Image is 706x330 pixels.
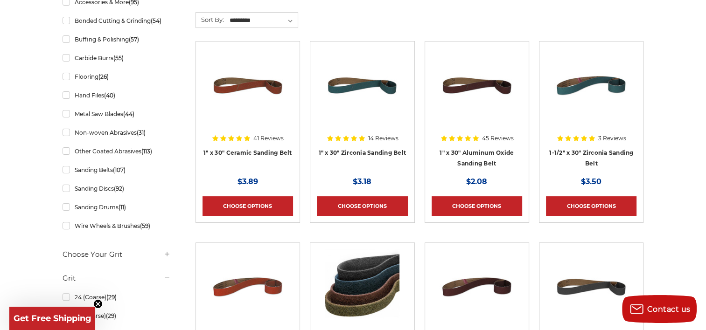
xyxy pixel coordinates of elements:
[317,48,407,138] a: 1" x 30" Zirconia File Belt
[317,196,407,216] a: Choose Options
[63,50,171,66] a: Carbide Burrs
[210,249,285,324] img: 1-1/2" x 30" Sanding Belt - Ceramic
[554,48,629,123] img: 1-1/2" x 30" Sanding Belt - Zirconia
[63,273,171,284] h5: Grit
[112,166,125,173] span: (107)
[325,48,399,123] img: 1" x 30" Zirconia File Belt
[353,177,371,186] span: $3.18
[546,48,636,138] a: 1-1/2" x 30" Sanding Belt - Zirconia
[63,13,171,29] a: Bonded Cutting & Grinding
[432,48,522,138] a: 1" x 30" Aluminum Oxide File Belt
[98,73,108,80] span: (26)
[482,136,514,141] span: 45 Reviews
[63,308,171,324] a: 36 (Coarse)
[368,136,398,141] span: 14 Reviews
[546,196,636,216] a: Choose Options
[63,143,171,159] a: Other Coated Abrasives
[105,312,116,319] span: (29)
[136,129,145,136] span: (31)
[63,162,171,178] a: Sanding Belts
[210,48,285,123] img: 1" x 30" Ceramic File Belt
[63,289,171,305] a: 24 (Coarse)
[549,149,633,167] a: 1-1/2" x 30" Zirconia Sanding Belt
[113,55,123,62] span: (55)
[440,48,514,123] img: 1" x 30" Aluminum Oxide File Belt
[203,196,293,216] a: Choose Options
[466,177,487,186] span: $2.08
[63,199,171,215] a: Sanding Drums
[440,249,514,324] img: 1-1/2" x 30" Sanding Belt - Aluminum Oxide
[253,136,284,141] span: 41 Reviews
[93,299,103,309] button: Close teaser
[325,249,399,324] img: 1.5"x30" Surface Conditioning Sanding Belts
[622,295,697,323] button: Contact us
[598,136,626,141] span: 3 Reviews
[63,87,171,103] a: Hand Files
[14,313,91,323] span: Get Free Shipping
[63,124,171,141] a: Non-woven Abrasives
[104,92,115,99] span: (40)
[432,196,522,216] a: Choose Options
[238,177,258,186] span: $3.89
[647,305,691,314] span: Contact us
[63,106,171,122] a: Metal Saw Blades
[196,13,224,27] label: Sort By:
[319,149,406,156] a: 1" x 30" Zirconia Sanding Belt
[63,218,171,234] a: Wire Wheels & Brushes
[203,149,292,156] a: 1" x 30" Ceramic Sanding Belt
[150,17,161,24] span: (54)
[228,14,298,27] select: Sort By:
[554,249,629,324] img: 1" x 30" Silicon Carbide File Belt
[128,36,139,43] span: (57)
[203,48,293,138] a: 1" x 30" Ceramic File Belt
[9,307,95,330] div: Get Free ShippingClose teaser
[118,204,126,211] span: (11)
[113,185,124,192] span: (92)
[63,249,171,260] h5: Choose Your Grit
[140,222,150,229] span: (59)
[123,110,134,117] span: (44)
[581,177,601,186] span: $3.50
[106,294,116,301] span: (29)
[141,148,152,155] span: (113)
[63,180,171,197] a: Sanding Discs
[63,31,171,48] a: Buffing & Polishing
[63,69,171,85] a: Flooring
[440,149,514,167] a: 1" x 30" Aluminum Oxide Sanding Belt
